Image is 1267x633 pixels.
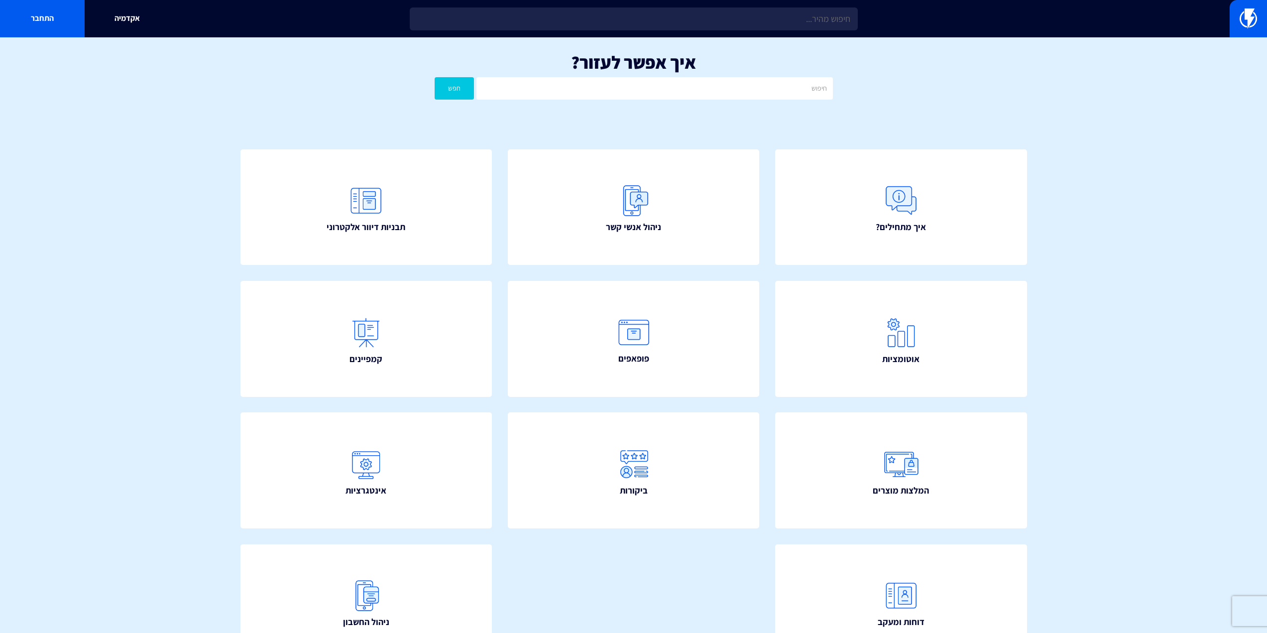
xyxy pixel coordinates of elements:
a: ניהול אנשי קשר [508,149,760,265]
input: חיפוש מהיר... [410,7,858,30]
span: פופאפים [618,352,649,365]
a: קמפיינים [240,281,492,397]
span: תבניות דיוור אלקטרוני [327,221,405,234]
button: חפש [435,77,474,100]
span: דוחות ומעקב [878,616,924,629]
a: אינטגרציות [240,412,492,528]
span: ניהול החשבון [343,616,389,629]
input: חיפוש [476,77,832,100]
span: אוטומציות [882,353,920,366]
a: איך מתחילים? [775,149,1027,265]
a: תבניות דיוור אלקטרוני [240,149,492,265]
span: ביקורות [620,484,648,497]
span: קמפיינים [349,353,382,366]
span: אינטגרציות [346,484,386,497]
a: המלצות מוצרים [775,412,1027,528]
a: ביקורות [508,412,760,528]
span: ניהול אנשי קשר [606,221,661,234]
h1: איך אפשר לעזור? [15,52,1252,72]
span: איך מתחילים? [876,221,926,234]
a: אוטומציות [775,281,1027,397]
a: פופאפים [508,281,760,397]
span: המלצות מוצרים [873,484,929,497]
